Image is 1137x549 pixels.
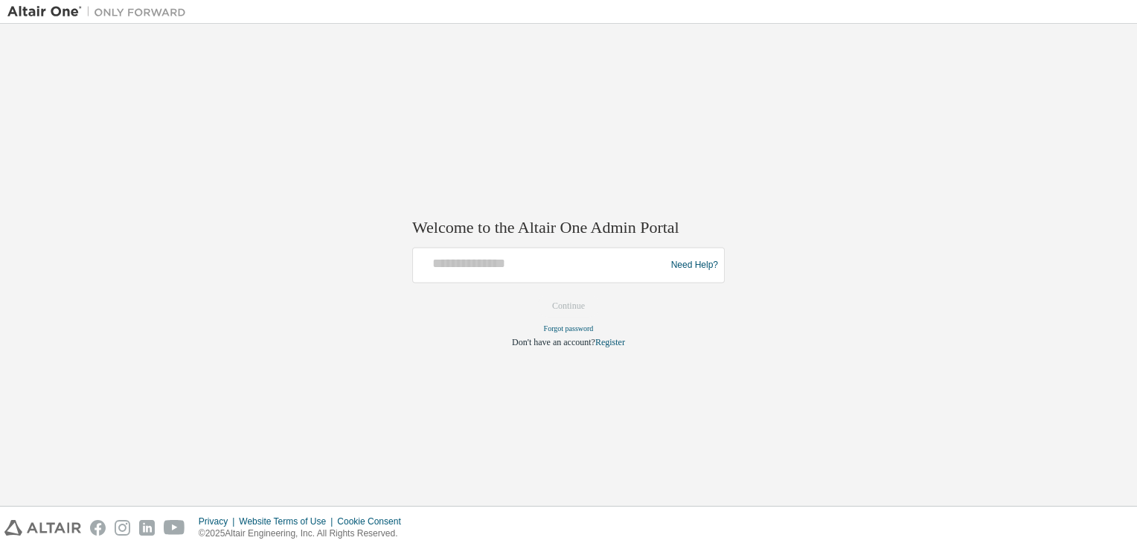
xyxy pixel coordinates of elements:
a: Need Help? [671,265,718,266]
a: Register [595,338,625,348]
span: Don't have an account? [512,338,595,348]
div: Website Terms of Use [239,516,337,527]
div: Privacy [199,516,239,527]
h2: Welcome to the Altair One Admin Portal [412,217,725,238]
p: © 2025 Altair Engineering, Inc. All Rights Reserved. [199,527,410,540]
img: Altair One [7,4,193,19]
img: instagram.svg [115,520,130,536]
img: facebook.svg [90,520,106,536]
img: altair_logo.svg [4,520,81,536]
img: youtube.svg [164,520,185,536]
a: Forgot password [544,325,594,333]
div: Cookie Consent [337,516,409,527]
img: linkedin.svg [139,520,155,536]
